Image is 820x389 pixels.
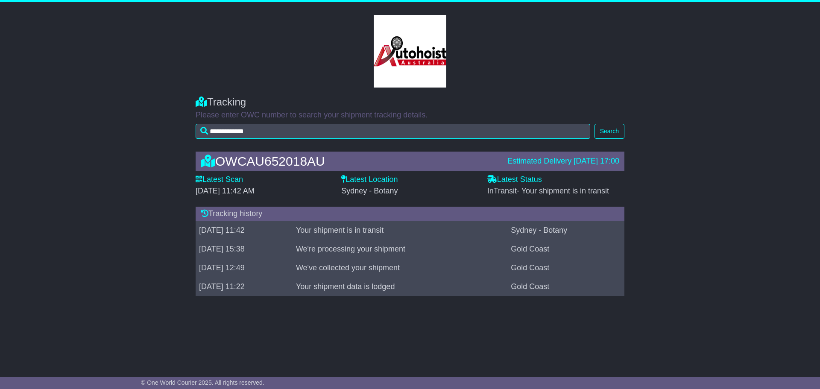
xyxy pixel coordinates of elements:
[196,175,243,184] label: Latest Scan
[374,15,446,88] img: GetCustomerLogo
[196,207,624,221] div: Tracking history
[594,124,624,139] button: Search
[196,154,503,168] div: OWCAU652018AU
[507,221,624,240] td: Sydney - Botany
[293,221,507,240] td: Your shipment is in transit
[196,278,293,296] td: [DATE] 11:22
[293,259,507,278] td: We've collected your shipment
[507,240,624,259] td: Gold Coast
[507,259,624,278] td: Gold Coast
[196,221,293,240] td: [DATE] 11:42
[487,175,542,184] label: Latest Status
[341,187,398,195] span: Sydney - Botany
[196,240,293,259] td: [DATE] 15:38
[341,175,398,184] label: Latest Location
[487,187,609,195] span: InTransit
[517,187,609,195] span: - Your shipment is in transit
[196,111,624,120] p: Please enter OWC number to search your shipment tracking details.
[293,278,507,296] td: Your shipment data is lodged
[507,278,624,296] td: Gold Coast
[141,379,264,386] span: © One World Courier 2025. All rights reserved.
[196,96,624,108] div: Tracking
[196,259,293,278] td: [DATE] 12:49
[196,187,255,195] span: [DATE] 11:42 AM
[507,157,619,166] div: Estimated Delivery [DATE] 17:00
[293,240,507,259] td: We're processing your shipment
